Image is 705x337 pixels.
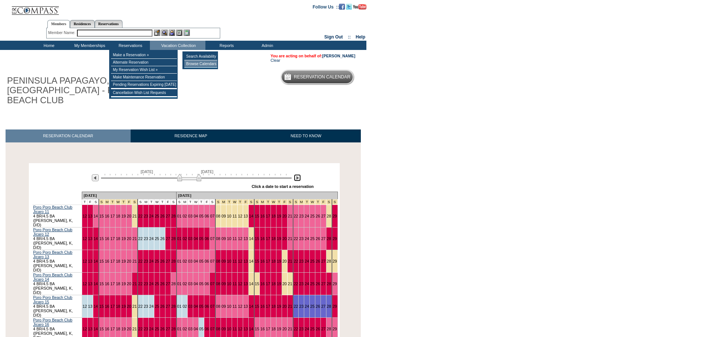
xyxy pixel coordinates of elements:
[166,259,170,263] a: 27
[28,41,68,50] td: Home
[171,282,176,286] a: 28
[321,282,326,286] a: 27
[149,304,154,309] a: 24
[255,214,259,218] a: 15
[182,214,187,218] a: 02
[149,259,154,263] a: 24
[100,259,104,263] a: 15
[160,214,165,218] a: 26
[149,236,154,241] a: 24
[171,304,176,309] a: 28
[155,214,159,218] a: 25
[110,259,115,263] a: 17
[288,259,292,263] a: 21
[160,236,165,241] a: 26
[138,327,143,331] a: 22
[232,259,237,263] a: 11
[310,282,315,286] a: 25
[109,41,150,50] td: Reservations
[33,273,73,282] a: Poro Poro Beach Club Jicaro 14
[199,327,204,331] a: 05
[199,236,204,241] a: 05
[199,259,204,263] a: 05
[210,214,215,218] a: 07
[271,214,276,218] a: 18
[127,236,131,241] a: 20
[132,259,137,263] a: 21
[249,214,254,218] a: 14
[294,236,298,241] a: 22
[83,327,87,331] a: 12
[116,236,120,241] a: 18
[83,304,87,309] a: 12
[121,214,126,218] a: 19
[294,304,298,309] a: 22
[205,304,209,309] a: 06
[100,304,104,309] a: 15
[171,259,176,263] a: 28
[356,34,365,40] a: Help
[116,304,120,309] a: 18
[132,327,137,331] a: 21
[70,20,95,28] a: Residences
[138,214,143,218] a: 22
[260,259,265,263] a: 16
[266,236,270,241] a: 17
[255,282,259,286] a: 15
[100,327,104,331] a: 15
[316,236,320,241] a: 26
[177,304,182,309] a: 01
[155,304,159,309] a: 25
[249,327,254,331] a: 14
[238,304,242,309] a: 12
[227,327,231,331] a: 10
[321,236,326,241] a: 27
[310,236,315,241] a: 25
[244,259,248,263] a: 13
[316,259,320,263] a: 26
[305,282,309,286] a: 24
[155,236,159,241] a: 25
[255,327,259,331] a: 15
[282,259,287,263] a: 20
[94,282,98,286] a: 14
[105,236,109,241] a: 16
[105,214,109,218] a: 16
[244,236,248,241] a: 13
[88,282,93,286] a: 13
[294,214,298,218] a: 22
[353,4,366,10] img: Subscribe to our YouTube Channel
[238,259,242,263] a: 12
[210,259,215,263] a: 07
[260,327,265,331] a: 16
[316,304,320,309] a: 26
[266,214,270,218] a: 17
[6,129,131,142] a: RESERVATION CALENDAR
[271,327,276,331] a: 18
[110,327,115,331] a: 17
[33,228,73,236] a: Poro Poro Beach Club Jicaro 12
[171,214,176,218] a: 28
[249,282,254,286] a: 14
[255,304,259,309] a: 15
[100,236,104,241] a: 15
[166,214,170,218] a: 27
[182,259,187,263] a: 02
[155,282,159,286] a: 25
[260,304,265,309] a: 16
[282,214,287,218] a: 20
[227,214,231,218] a: 10
[100,282,104,286] a: 15
[260,214,265,218] a: 16
[127,259,131,263] a: 20
[131,129,251,142] a: RESIDENCE MAP
[210,327,215,331] a: 07
[94,304,98,309] a: 14
[105,259,109,263] a: 16
[316,282,320,286] a: 26
[188,214,192,218] a: 03
[339,4,345,9] a: Become our fan on Facebook
[116,327,120,331] a: 18
[327,304,331,309] a: 28
[260,282,265,286] a: 16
